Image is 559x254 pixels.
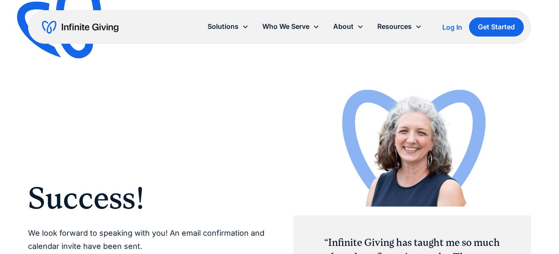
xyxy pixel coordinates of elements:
[262,21,309,32] div: Who We Serve
[442,24,462,31] div: Log In
[201,17,256,36] div: Solutions
[42,20,118,34] a: home
[469,17,524,37] a: Get Started
[28,180,266,217] h2: Success!
[326,17,371,36] div: About
[208,21,239,32] div: Solutions
[371,17,429,36] div: Resources
[442,22,462,32] a: Log In
[333,21,354,32] div: About
[530,225,551,246] iframe: Intercom live chat
[256,17,326,36] div: Who We Serve
[377,21,412,32] div: Resources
